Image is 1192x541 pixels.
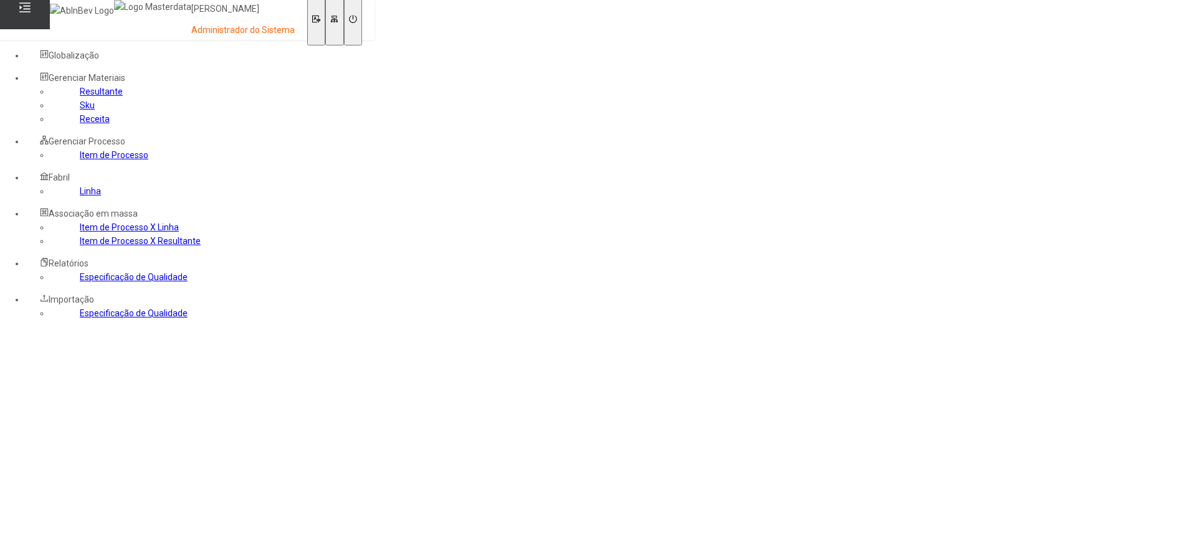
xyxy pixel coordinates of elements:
span: Relatórios [49,258,88,268]
a: Item de Processo [80,150,148,160]
p: [PERSON_NAME] [191,3,295,16]
span: Globalização [49,50,99,60]
span: Gerenciar Materiais [49,73,125,83]
span: Gerenciar Processo [49,136,125,146]
a: Linha [80,186,101,196]
span: Fabril [49,172,70,182]
a: Resultante [80,87,123,96]
span: Associação em massa [49,209,138,219]
a: Especificação de Qualidade [80,308,188,318]
a: Sku [80,100,95,110]
p: Administrador do Sistema [191,24,295,37]
span: Importação [49,294,94,304]
img: AbInBev Logo [50,4,114,17]
a: Item de Processo X Linha [80,222,179,232]
a: Especificação de Qualidade [80,272,188,282]
a: Item de Processo X Resultante [80,236,201,246]
a: Receita [80,114,110,124]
